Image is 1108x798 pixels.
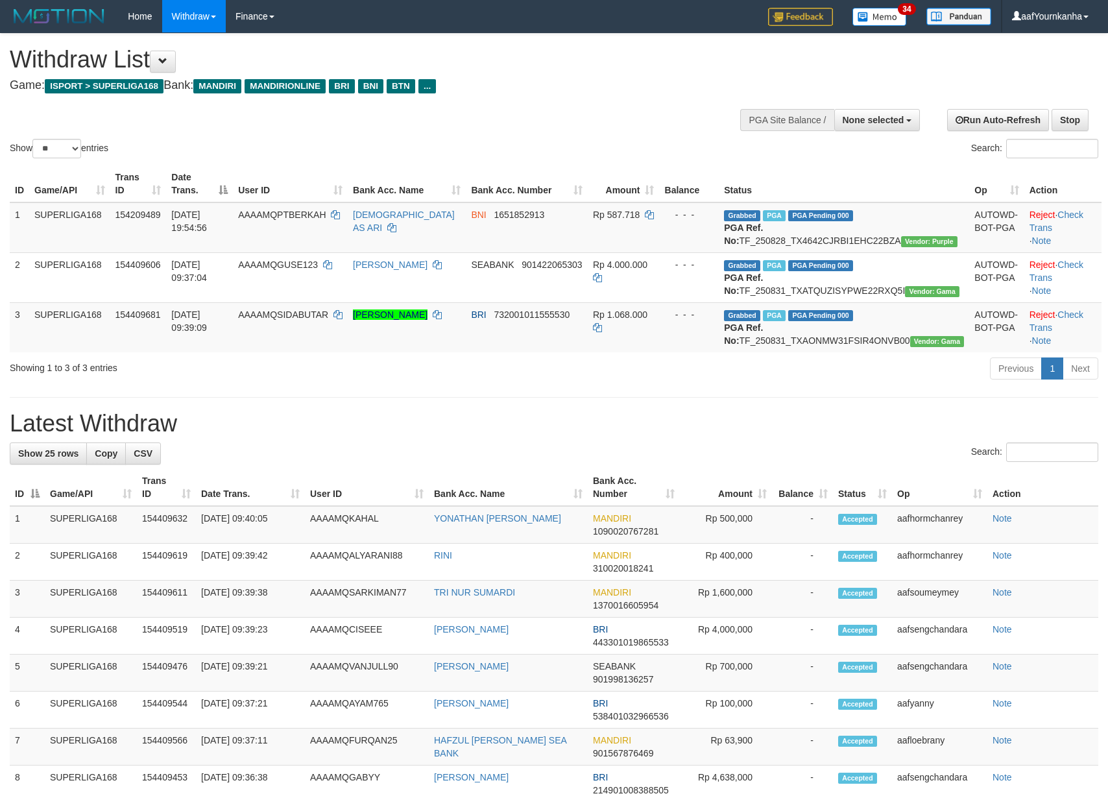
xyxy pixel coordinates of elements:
td: [DATE] 09:39:23 [196,618,305,655]
td: AAAAMQAYAM765 [305,692,429,729]
h4: Game: Bank: [10,79,726,92]
span: Accepted [838,773,877,784]
span: Marked by aafsengchandara [763,260,786,271]
span: Marked by aafsengchandara [763,310,786,321]
td: AUTOWD-BOT-PGA [969,252,1024,302]
td: Rp 400,000 [680,544,772,581]
span: [DATE] 09:37:04 [171,260,207,283]
img: MOTION_logo.png [10,6,108,26]
a: [PERSON_NAME] [434,698,509,708]
span: Rp 4.000.000 [593,260,647,270]
td: 154409611 [137,581,196,618]
span: Vendor URL: https://trx31.1velocity.biz [905,286,959,297]
span: BRI [329,79,354,93]
a: Note [993,661,1012,671]
a: [DEMOGRAPHIC_DATA] AS ARI [353,210,455,233]
a: 1 [1041,357,1063,380]
th: User ID: activate to sort column ascending [233,165,348,202]
td: 154409619 [137,544,196,581]
a: TRI NUR SUMARDI [434,587,515,598]
td: · · [1024,252,1102,302]
a: Reject [1030,210,1055,220]
h1: Withdraw List [10,47,726,73]
span: PGA Pending [788,310,853,321]
td: AAAAMQVANJULL90 [305,655,429,692]
td: [DATE] 09:40:05 [196,506,305,544]
span: MANDIRI [193,79,241,93]
b: PGA Ref. No: [724,223,763,246]
span: Vendor URL: https://trx31.1velocity.biz [910,336,965,347]
span: Accepted [838,662,877,673]
th: Balance [659,165,719,202]
td: AAAAMQCISEEE [305,618,429,655]
a: Copy [86,442,126,465]
a: Check Trans [1030,309,1083,333]
span: BRI [593,624,608,635]
div: - - - [664,258,714,271]
td: - [772,544,833,581]
span: Copy 732001011555530 to clipboard [494,309,570,320]
td: AAAAMQSARKIMAN77 [305,581,429,618]
th: Status [719,165,969,202]
a: Previous [990,357,1042,380]
span: Copy 1370016605954 to clipboard [593,600,658,611]
span: Show 25 rows [18,448,78,459]
th: ID: activate to sort column descending [10,469,45,506]
th: Amount: activate to sort column ascending [680,469,772,506]
td: 1 [10,506,45,544]
a: Note [1032,335,1052,346]
th: Game/API: activate to sort column ascending [45,469,137,506]
td: [DATE] 09:37:21 [196,692,305,729]
div: - - - [664,308,714,321]
a: CSV [125,442,161,465]
a: Run Auto-Refresh [947,109,1049,131]
th: Op: activate to sort column ascending [892,469,987,506]
td: 2 [10,544,45,581]
a: Note [993,772,1012,782]
span: Rp 587.718 [593,210,640,220]
b: PGA Ref. No: [724,272,763,296]
div: - - - [664,208,714,221]
span: 154409681 [115,309,161,320]
span: Copy 443301019865533 to clipboard [593,637,669,647]
span: 154209489 [115,210,161,220]
td: SUPERLIGA168 [45,729,137,766]
span: Copy 214901008388505 to clipboard [593,785,669,795]
th: Trans ID: activate to sort column ascending [110,165,167,202]
img: panduan.png [926,8,991,25]
td: SUPERLIGA168 [29,202,110,253]
a: Note [993,735,1012,745]
span: CSV [134,448,152,459]
td: SUPERLIGA168 [45,581,137,618]
td: 154409632 [137,506,196,544]
th: Bank Acc. Name: activate to sort column ascending [348,165,466,202]
span: BNI [471,210,486,220]
th: ID [10,165,29,202]
label: Search: [971,139,1098,158]
td: 154409544 [137,692,196,729]
h1: Latest Withdraw [10,411,1098,437]
td: Rp 4,000,000 [680,618,772,655]
a: [PERSON_NAME] [434,772,509,782]
td: [DATE] 09:37:11 [196,729,305,766]
a: Stop [1052,109,1089,131]
span: ... [418,79,436,93]
td: AUTOWD-BOT-PGA [969,202,1024,253]
a: Note [993,698,1012,708]
span: AAAAMQGUSE123 [238,260,318,270]
td: 3 [10,581,45,618]
td: aafloebrany [892,729,987,766]
span: [DATE] 19:54:56 [171,210,207,233]
span: PGA Pending [788,260,853,271]
span: Copy 901567876469 to clipboard [593,748,653,758]
span: ISPORT > SUPERLIGA168 [45,79,163,93]
span: 34 [898,3,915,15]
span: Grabbed [724,260,760,271]
span: BRI [471,309,486,320]
span: Marked by aafchhiseyha [763,210,786,221]
td: aafsengchandara [892,618,987,655]
img: Feedback.jpg [768,8,833,26]
td: SUPERLIGA168 [45,544,137,581]
a: Note [993,550,1012,561]
td: TF_250831_TXAONMW31FSIR4ONVB00 [719,302,969,352]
